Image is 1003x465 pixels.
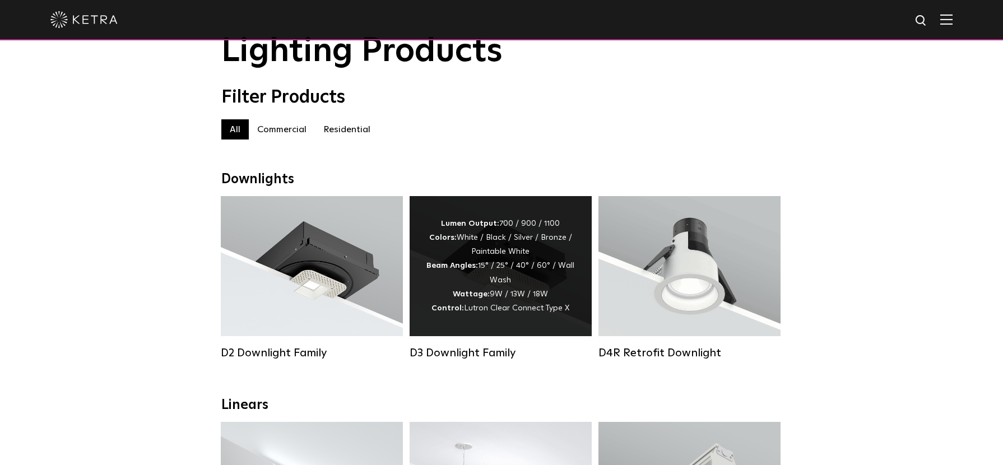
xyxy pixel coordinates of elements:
[221,87,782,108] div: Filter Products
[410,346,592,360] div: D3 Downlight Family
[221,196,403,360] a: D2 Downlight Family Lumen Output:1200Colors:White / Black / Gloss Black / Silver / Bronze / Silve...
[464,304,569,312] span: Lutron Clear Connect Type X
[221,346,403,360] div: D2 Downlight Family
[426,217,575,315] div: 700 / 900 / 1100 White / Black / Silver / Bronze / Paintable White 15° / 25° / 40° / 60° / Wall W...
[221,119,249,139] label: All
[426,262,478,269] strong: Beam Angles:
[429,234,457,241] strong: Colors:
[249,119,315,139] label: Commercial
[598,196,781,360] a: D4R Retrofit Downlight Lumen Output:800Colors:White / BlackBeam Angles:15° / 25° / 40° / 60°Watta...
[50,11,118,28] img: ketra-logo-2019-white
[221,397,782,413] div: Linears
[221,35,503,68] span: Lighting Products
[221,171,782,188] div: Downlights
[453,290,490,298] strong: Wattage:
[315,119,379,139] label: Residential
[441,220,499,227] strong: Lumen Output:
[940,14,953,25] img: Hamburger%20Nav.svg
[914,14,928,28] img: search icon
[598,346,781,360] div: D4R Retrofit Downlight
[410,196,592,360] a: D3 Downlight Family Lumen Output:700 / 900 / 1100Colors:White / Black / Silver / Bronze / Paintab...
[431,304,464,312] strong: Control:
